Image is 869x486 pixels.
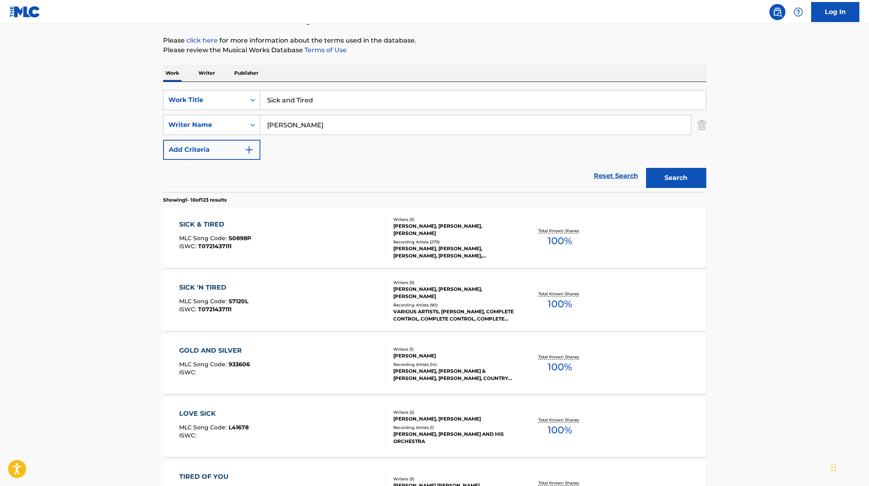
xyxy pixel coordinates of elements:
[538,480,581,486] p: Total Known Shares:
[393,368,515,382] div: [PERSON_NAME], [PERSON_NAME] & [PERSON_NAME], [PERSON_NAME], COUNTRY [PERSON_NAME] AND THE FISH, ...
[229,361,250,368] span: 933606
[232,65,261,82] p: Publisher
[548,423,572,437] span: 100 %
[393,476,515,482] div: Writers ( 5 )
[548,360,572,374] span: 100 %
[393,425,515,431] div: Recording Artists ( 1 )
[393,245,515,259] div: [PERSON_NAME], [PERSON_NAME], [PERSON_NAME], [PERSON_NAME], [PERSON_NAME]
[538,354,581,360] p: Total Known Shares:
[538,228,581,234] p: Total Known Shares:
[179,346,250,355] div: GOLD AND SILVER
[393,223,515,237] div: [PERSON_NAME], [PERSON_NAME], [PERSON_NAME]
[393,308,515,323] div: VARIOUS ARTISTS, [PERSON_NAME], COMPLETE CONTROL, COMPLETE CONTROL, COMPLETE CONTROL
[179,424,229,431] span: MLC Song Code :
[163,140,260,160] button: Add Criteria
[179,243,198,250] span: ISWC :
[393,239,515,245] div: Recording Artists ( 279 )
[697,115,706,135] img: Delete Criterion
[179,432,198,439] span: ISWC :
[163,271,706,331] a: SICK 'N TIREDMLC Song Code:S7120LISWC:T0721437111Writers (3)[PERSON_NAME], [PERSON_NAME], [PERSON...
[393,286,515,300] div: [PERSON_NAME], [PERSON_NAME], [PERSON_NAME]
[163,196,227,204] p: Showing 1 - 10 of 123 results
[179,220,251,229] div: SICK & TIRED
[229,235,251,242] span: S0898P
[229,424,249,431] span: L41678
[538,291,581,297] p: Total Known Shares:
[646,168,706,188] button: Search
[393,346,515,352] div: Writers ( 1 )
[393,302,515,308] div: Recording Artists ( 90 )
[163,397,706,457] a: LOVE SICKMLC Song Code:L41678ISWC:Writers (2)[PERSON_NAME], [PERSON_NAME]Recording Artists (1)[PE...
[393,415,515,423] div: [PERSON_NAME], [PERSON_NAME]
[163,208,706,268] a: SICK & TIREDMLC Song Code:S0898PISWC:T0721437111Writers (3)[PERSON_NAME], [PERSON_NAME], [PERSON_...
[10,6,41,18] img: MLC Logo
[179,409,249,419] div: LOVE SICK
[198,243,231,250] span: T0721437111
[196,65,217,82] p: Writer
[198,306,231,313] span: T0721437111
[393,431,515,445] div: [PERSON_NAME], [PERSON_NAME] AND HIS ORCHESTRA
[163,45,706,55] p: Please review the Musical Works Database
[393,352,515,359] div: [PERSON_NAME]
[303,46,347,54] a: Terms of Use
[590,167,642,185] a: Reset Search
[179,298,229,305] span: MLC Song Code :
[179,361,229,368] span: MLC Song Code :
[831,455,836,480] div: Drag
[179,235,229,242] span: MLC Song Code :
[548,297,572,311] span: 100 %
[179,306,198,313] span: ISWC :
[163,65,182,82] p: Work
[179,283,248,292] div: SICK 'N TIRED
[163,36,706,45] p: Please for more information about the terms used in the database.
[168,95,241,105] div: Work Title
[793,7,803,17] img: help
[393,216,515,223] div: Writers ( 3 )
[179,369,198,376] span: ISWC :
[393,280,515,286] div: Writers ( 3 )
[773,7,782,17] img: search
[229,298,248,305] span: S7120L
[548,234,572,248] span: 100 %
[811,2,859,22] a: Log In
[163,90,706,192] form: Search Form
[186,37,218,44] a: click here
[168,120,241,130] div: Writer Name
[244,145,254,155] img: 9d2ae6d4665cec9f34b9.svg
[179,472,249,482] div: TIRED OF YOU
[790,4,806,20] div: Help
[393,361,515,368] div: Recording Artists ( 14 )
[829,447,869,486] iframe: Chat Widget
[538,417,581,423] p: Total Known Shares:
[163,334,706,394] a: GOLD AND SILVERMLC Song Code:933606ISWC:Writers (1)[PERSON_NAME]Recording Artists (14)[PERSON_NAM...
[393,409,515,415] div: Writers ( 2 )
[769,4,785,20] a: Public Search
